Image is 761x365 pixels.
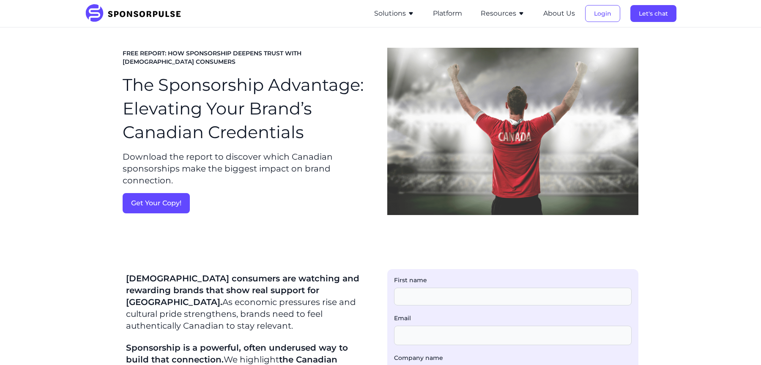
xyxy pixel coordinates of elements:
[123,49,374,66] span: FREE REPORT: HOW SPONSORSHIP DEEPENS TRUST WITH [DEMOGRAPHIC_DATA] CONSUMERS
[123,193,190,213] button: Get Your Copy!
[394,276,632,284] label: First name
[719,324,761,365] iframe: Chat Widget
[585,10,620,17] a: Login
[543,10,575,17] a: About Us
[585,5,620,22] button: Login
[126,272,370,332] p: As economic pressures rise and cultural pride strengthens, brands need to feel authentically Cana...
[387,48,638,215] img: Photo courtesy of Canva
[630,10,676,17] a: Let's chat
[123,151,374,186] p: Download the report to discover which Canadian sponsorships make the biggest impact on brand conn...
[433,8,462,19] button: Platform
[126,273,359,307] span: [DEMOGRAPHIC_DATA] consumers are watching and rewarding brands that show real support for [GEOGRA...
[126,343,348,365] span: Sponsorship is a powerful, often underused way to build that connection.
[630,5,676,22] button: Let's chat
[85,4,187,23] img: SponsorPulse
[123,73,374,144] h1: The Sponsorship Advantage: Elevating Your Brand’s Canadian Credentials
[481,8,525,19] button: Resources
[394,354,632,362] label: Company name
[374,8,414,19] button: Solutions
[394,314,632,322] label: Email
[543,8,575,19] button: About Us
[433,10,462,17] a: Platform
[123,193,374,213] a: Get Your Copy!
